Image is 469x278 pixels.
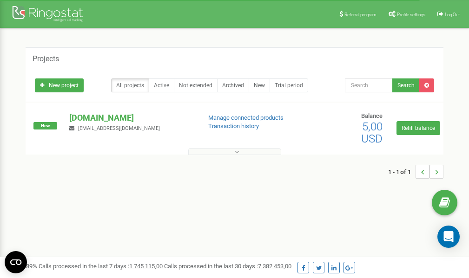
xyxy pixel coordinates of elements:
[437,226,460,248] div: Open Intercom Messenger
[164,263,291,270] span: Calls processed in the last 30 days :
[344,12,377,17] span: Referral program
[397,12,425,17] span: Profile settings
[69,112,193,124] p: [DOMAIN_NAME]
[35,78,84,92] a: New project
[388,155,443,188] nav: ...
[388,165,416,179] span: 1 - 1 of 1
[361,120,383,145] span: 5,00 USD
[396,121,440,135] a: Refill balance
[217,78,249,92] a: Archived
[129,263,163,270] u: 1 745 115,00
[361,112,383,119] span: Balance
[149,78,174,92] a: Active
[33,122,57,129] span: New
[208,123,259,129] a: Transaction history
[39,263,163,270] span: Calls processed in the last 7 days :
[270,78,308,92] a: Trial period
[258,263,291,270] u: 7 382 453,00
[5,251,27,273] button: Open CMP widget
[208,114,284,121] a: Manage connected products
[392,78,420,92] button: Search
[345,78,393,92] input: Search
[78,125,160,131] span: [EMAIL_ADDRESS][DOMAIN_NAME]
[111,78,149,92] a: All projects
[33,55,59,63] h5: Projects
[249,78,270,92] a: New
[174,78,218,92] a: Not extended
[445,12,460,17] span: Log Out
